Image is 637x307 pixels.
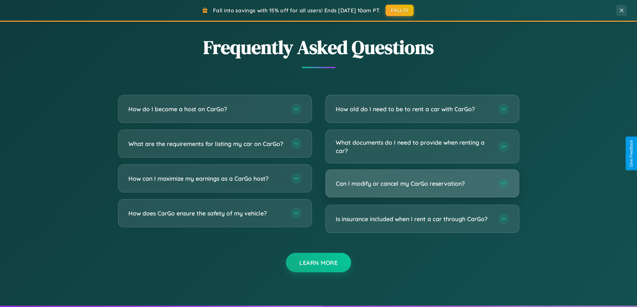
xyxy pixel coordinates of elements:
h3: Is insurance included when I rent a car through CarGo? [336,215,492,223]
h3: What documents do I need to provide when renting a car? [336,138,492,155]
div: Give Feedback [629,140,634,167]
h3: How does CarGo ensure the safety of my vehicle? [128,209,284,217]
h3: How old do I need to be to rent a car with CarGo? [336,105,492,113]
h3: What are the requirements for listing my car on CarGo? [128,140,284,148]
h2: Frequently Asked Questions [118,34,519,60]
h3: Can I modify or cancel my CarGo reservation? [336,179,492,188]
h3: How can I maximize my earnings as a CarGo host? [128,174,284,183]
button: FALL15 [386,5,414,16]
span: Fall into savings with 15% off for all users! Ends [DATE] 10am PT. [213,7,381,14]
button: Learn More [286,253,351,272]
h3: How do I become a host on CarGo? [128,105,284,113]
